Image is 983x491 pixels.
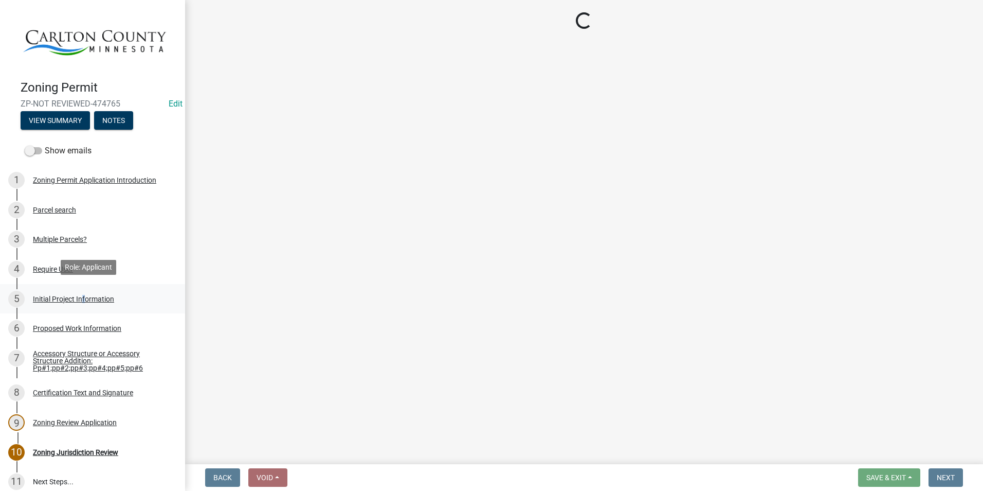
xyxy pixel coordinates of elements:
button: Notes [94,111,133,130]
wm-modal-confirm: Notes [94,117,133,126]
div: Require User [33,266,73,273]
div: Accessory Structure or Accessory Structure Addition: Pp#1;pp#2;pp#3;pp#4;pp#5;pp#6 [33,350,169,372]
div: Proposed Work Information [33,325,121,332]
div: Zoning Jurisdiction Review [33,449,118,456]
button: Back [205,468,240,487]
div: Parcel search [33,206,76,214]
div: Certification Text and Signature [33,389,133,396]
div: 10 [8,444,25,461]
div: 4 [8,261,25,277]
div: 7 [8,350,25,366]
span: Void [257,474,273,482]
div: Multiple Parcels? [33,236,87,243]
div: Initial Project Information [33,295,114,303]
div: Role: Applicant [61,260,116,275]
button: Save & Exit [858,468,920,487]
div: 11 [8,474,25,490]
div: 9 [8,414,25,431]
div: 3 [8,231,25,248]
span: Back [213,474,232,482]
img: Carlton County, Minnesota [21,11,169,69]
wm-modal-confirm: Summary [21,117,90,126]
div: 8 [8,384,25,401]
button: Void [248,468,287,487]
span: Next [937,474,955,482]
button: Next [929,468,963,487]
div: Zoning Review Application [33,419,117,426]
a: Edit [169,99,183,109]
span: Save & Exit [866,474,906,482]
span: ZP-NOT REVIEWED-474765 [21,99,165,109]
h4: Zoning Permit [21,80,177,95]
div: Zoning Permit Application Introduction [33,177,156,184]
wm-modal-confirm: Edit Application Number [169,99,183,109]
div: 5 [8,291,25,307]
div: 2 [8,202,25,218]
div: 1 [8,172,25,188]
label: Show emails [25,145,92,157]
div: 6 [8,320,25,337]
button: View Summary [21,111,90,130]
